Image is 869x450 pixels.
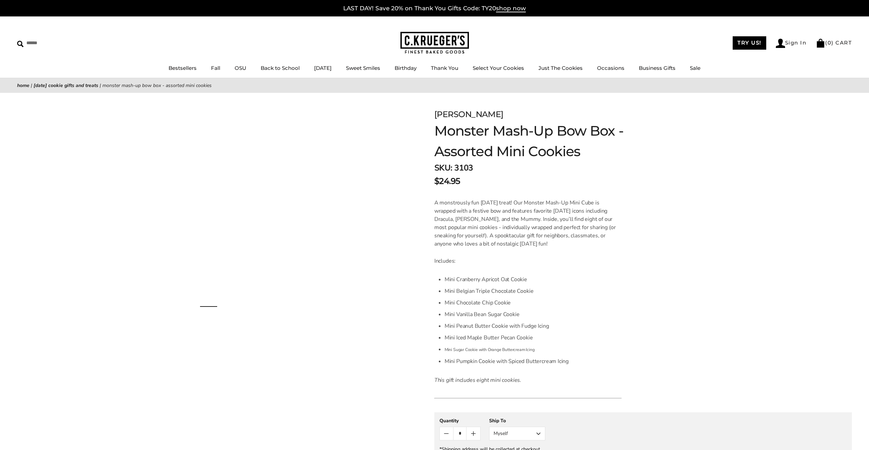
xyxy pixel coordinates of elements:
[169,65,197,71] a: Bestsellers
[31,82,32,89] span: |
[261,65,300,71] a: Back to School
[439,417,481,424] div: Quantity
[235,65,246,71] a: OSU
[639,65,675,71] a: Business Gifts
[454,162,473,173] span: 3103
[100,82,101,89] span: |
[211,65,220,71] a: Fall
[431,65,458,71] a: Thank You
[445,355,622,367] li: Mini Pumpkin Cookie with Spiced Buttercream Icing
[445,297,622,309] li: Mini Chocolate Chip Cookie
[440,427,453,440] button: Count minus
[34,82,98,89] a: [DATE] Cookie Gifts and Treats
[400,32,469,54] img: C.KRUEGER'S
[733,36,766,50] a: TRY US!
[395,65,417,71] a: Birthday
[343,5,526,12] a: LAST DAY! Save 20% on Thank You Gifts Code: TY20shop now
[445,320,622,332] li: Mini Peanut Butter Cookie with Fudge Icing
[445,309,622,320] li: Mini Vanilla Bean Sugar Cookie
[434,162,452,173] strong: SKU:
[776,39,807,48] a: Sign In
[17,82,29,89] a: Home
[102,82,212,89] span: Monster Mash-Up Bow Box - Assorted Mini Cookies
[17,38,99,48] input: Search
[816,39,852,46] a: (0) CART
[538,65,583,71] a: Just The Cookies
[816,39,825,48] img: Bag
[445,332,622,343] li: Mini Iced Maple Butter Pecan Cookie
[445,285,622,297] li: Mini Belgian Triple Chocolate Cookie
[434,376,521,384] em: This gift includes eight mini cookies.
[690,65,700,71] a: Sale
[828,39,832,46] span: 0
[776,39,785,48] img: Account
[17,82,852,89] nav: breadcrumbs
[434,121,653,162] h1: Monster Mash-Up Bow Box - Assorted Mini Cookies
[453,427,467,440] input: Quantity
[314,65,332,71] a: [DATE]
[489,417,545,424] div: Ship To
[496,5,526,12] span: shop now
[434,108,653,121] div: [PERSON_NAME]
[17,41,24,47] img: Search
[434,175,460,187] span: $24.95
[434,199,622,248] p: A monstrously fun [DATE] treat! Our Monster Mash-Up Mini Cube is wrapped with a festive bow and f...
[445,274,622,285] li: Mini Cranberry Apricot Oat Cookie
[489,427,545,440] button: Myself
[434,257,622,265] p: Includes:
[346,65,380,71] a: Sweet Smiles
[597,65,624,71] a: Occasions
[445,347,535,352] span: Mini Sugar Cookie with Orange Buttercream Icing
[467,427,480,440] button: Count plus
[473,65,524,71] a: Select Your Cookies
